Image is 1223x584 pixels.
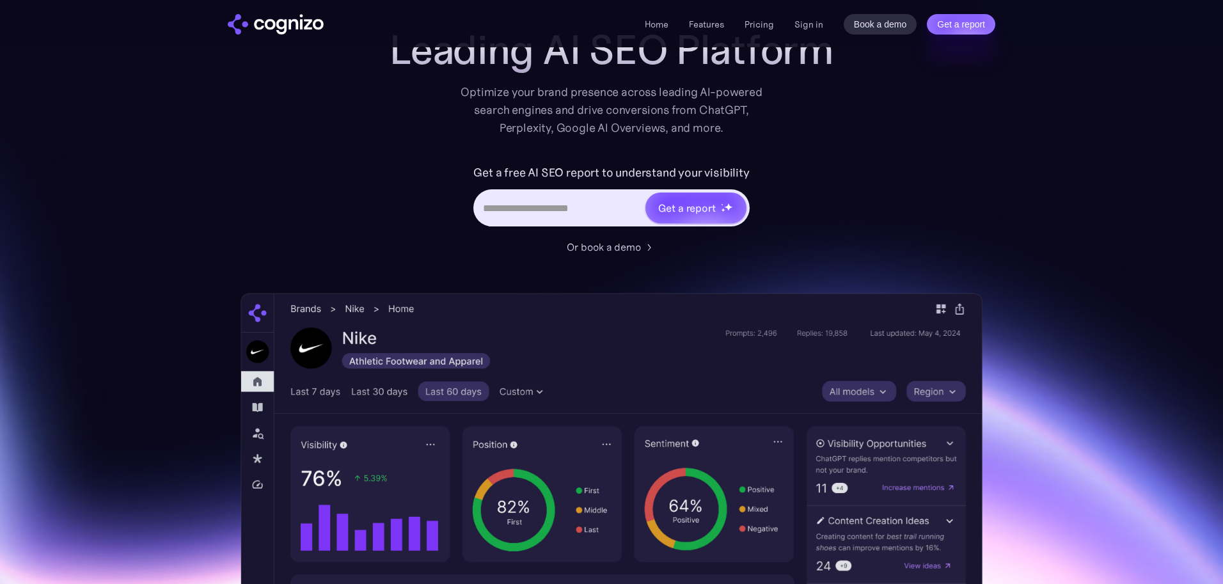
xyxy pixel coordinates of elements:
a: Book a demo [844,14,917,35]
a: Get a reportstarstarstar [644,191,748,225]
img: cognizo logo [228,14,324,35]
div: Get a report [658,200,716,216]
img: star [721,203,723,205]
form: Hero URL Input Form [473,162,749,233]
a: Sign in [794,17,823,32]
a: Home [645,19,668,30]
a: Or book a demo [567,239,656,255]
a: Get a report [927,14,995,35]
label: Get a free AI SEO report to understand your visibility [473,162,749,183]
img: star [724,203,732,211]
a: Pricing [745,19,774,30]
a: Features [689,19,724,30]
img: star [721,208,725,212]
a: home [228,14,324,35]
div: Optimize your brand presence across leading AI-powered search engines and drive conversions from ... [454,83,769,137]
h1: Leading AI SEO Platform [390,27,833,73]
div: Or book a demo [567,239,641,255]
